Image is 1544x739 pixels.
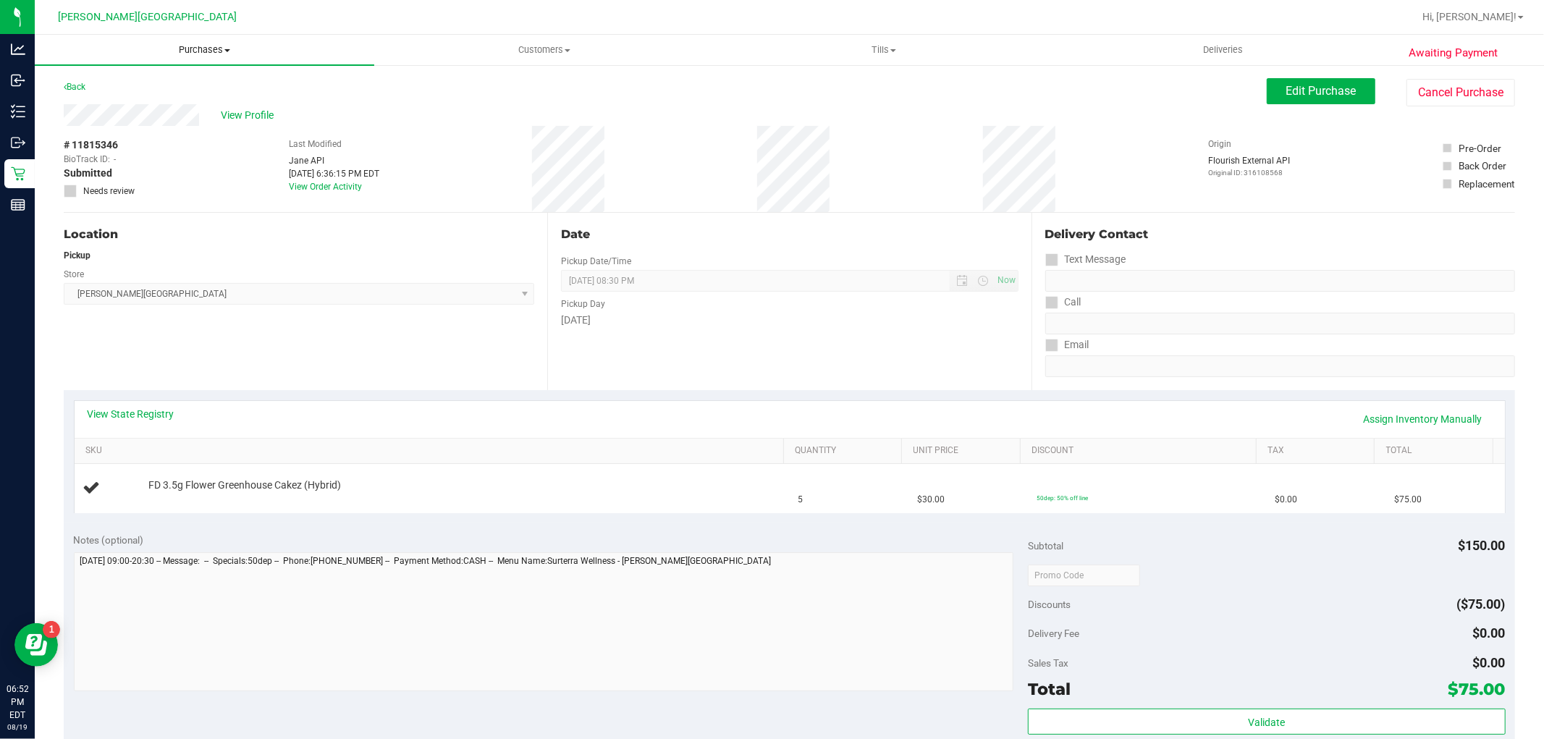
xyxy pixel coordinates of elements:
span: Customers [375,43,713,56]
button: Cancel Purchase [1406,79,1515,106]
a: Tax [1267,445,1369,457]
span: Validate [1248,717,1285,728]
button: Validate [1028,709,1505,735]
div: [DATE] [561,313,1018,328]
p: 08/19 [7,722,28,732]
span: FD 3.5g Flower Greenhouse Cakez (Hybrid) [148,478,341,492]
a: Discount [1032,445,1251,457]
a: Total [1386,445,1488,457]
span: $0.00 [1473,625,1506,641]
div: Date [561,226,1018,243]
div: Flourish External API [1208,154,1290,178]
span: Delivery Fee [1028,628,1079,639]
span: 50dep: 50% off line [1037,494,1088,502]
a: View State Registry [88,407,174,421]
p: Original ID: 316108568 [1208,167,1290,178]
span: $0.00 [1473,655,1506,670]
label: Origin [1208,138,1231,151]
span: Needs review [83,185,135,198]
span: # 11815346 [64,138,118,153]
input: Format: (999) 999-9999 [1045,270,1515,292]
inline-svg: Analytics [11,42,25,56]
inline-svg: Outbound [11,135,25,150]
span: Notes (optional) [74,534,144,546]
div: Jane API [289,154,379,167]
iframe: Resource center unread badge [43,621,60,638]
strong: Pickup [64,250,90,261]
span: $75.00 [1448,679,1506,699]
span: Tills [714,43,1052,56]
span: BioTrack ID: [64,153,110,166]
div: Delivery Contact [1045,226,1515,243]
span: View Profile [221,108,279,123]
span: Submitted [64,166,112,181]
a: Customers [374,35,714,65]
input: Format: (999) 999-9999 [1045,313,1515,334]
span: Discounts [1028,591,1071,617]
label: Email [1045,334,1089,355]
span: $0.00 [1275,493,1297,507]
a: Deliveries [1053,35,1393,65]
div: Replacement [1459,177,1514,191]
a: Assign Inventory Manually [1354,407,1492,431]
span: 5 [798,493,803,507]
inline-svg: Inventory [11,104,25,119]
inline-svg: Inbound [11,73,25,88]
span: Hi, [PERSON_NAME]! [1422,11,1516,22]
span: $150.00 [1459,538,1506,553]
span: $75.00 [1394,493,1422,507]
button: Edit Purchase [1267,78,1375,104]
div: Back Order [1459,159,1506,173]
label: Last Modified [289,138,342,151]
div: [DATE] 6:36:15 PM EDT [289,167,379,180]
a: Tills [714,35,1053,65]
p: 06:52 PM EDT [7,683,28,722]
a: View Order Activity [289,182,362,192]
label: Call [1045,292,1081,313]
a: Back [64,82,85,92]
span: Deliveries [1184,43,1262,56]
span: Edit Purchase [1286,84,1357,98]
span: Awaiting Payment [1409,45,1498,62]
a: Quantity [795,445,896,457]
span: Purchases [35,43,374,56]
span: - [114,153,116,166]
span: [PERSON_NAME][GEOGRAPHIC_DATA] [59,11,237,23]
iframe: Resource center [14,623,58,667]
label: Store [64,268,84,281]
input: Promo Code [1028,565,1140,586]
span: Total [1028,679,1071,699]
span: Sales Tax [1028,657,1068,669]
span: Subtotal [1028,540,1063,552]
a: Purchases [35,35,374,65]
a: SKU [85,445,778,457]
label: Pickup Day [561,297,605,311]
span: $30.00 [917,493,945,507]
inline-svg: Reports [11,198,25,212]
div: Pre-Order [1459,141,1501,156]
label: Text Message [1045,249,1126,270]
span: ($75.00) [1457,596,1506,612]
label: Pickup Date/Time [561,255,631,268]
inline-svg: Retail [11,166,25,181]
a: Unit Price [914,445,1015,457]
div: Location [64,226,534,243]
